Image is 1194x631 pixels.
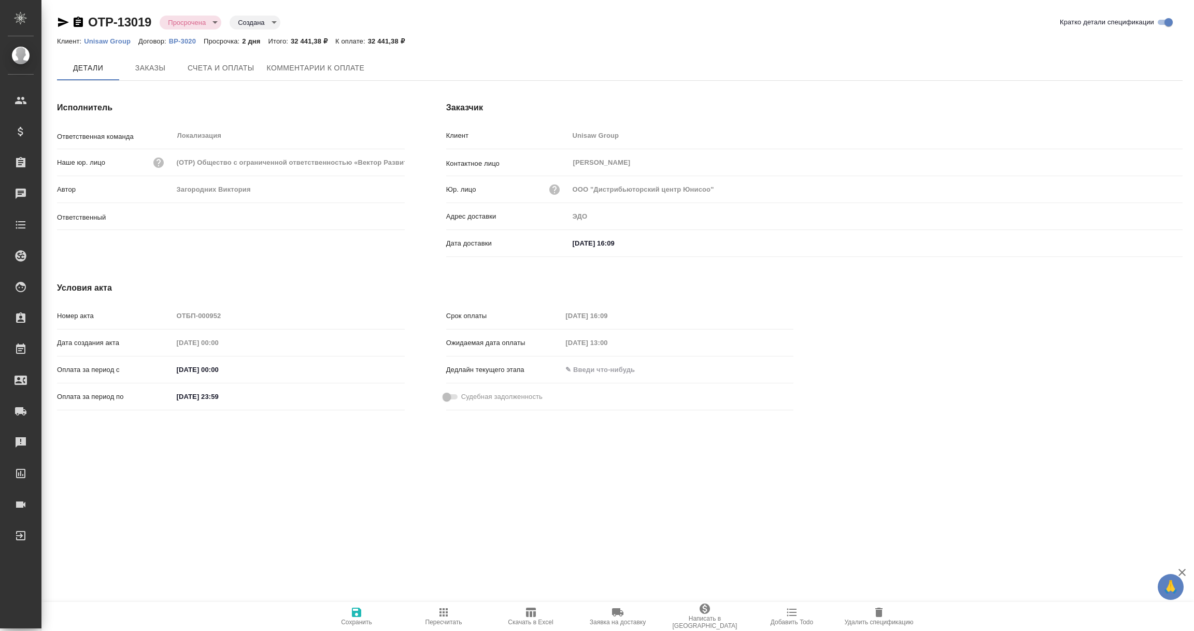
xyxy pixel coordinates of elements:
[446,238,569,249] p: Дата доставки
[63,62,113,75] span: Детали
[57,132,173,142] p: Ответственная команда
[446,338,562,348] p: Ожидаемая дата оплаты
[125,62,175,75] span: Заказы
[569,182,1183,197] input: Пустое поле
[267,62,365,75] span: Комментарии к оплате
[173,155,405,170] input: Пустое поле
[160,16,221,30] div: Просрочена
[169,36,204,45] a: ВР-3020
[569,209,1183,224] input: Пустое поле
[1158,574,1184,600] button: 🙏
[368,37,413,45] p: 32 441,38 ₽
[57,282,793,294] h4: Условия акта
[57,392,173,402] p: Оплата за период по
[569,236,660,251] input: ✎ Введи что-нибудь
[335,37,368,45] p: К оплате:
[169,37,204,45] p: ВР-3020
[291,37,335,45] p: 32 441,38 ₽
[446,131,569,141] p: Клиент
[57,338,173,348] p: Дата создания акта
[461,392,543,402] span: Судебная задолженность
[268,37,291,45] p: Итого:
[562,362,652,377] input: ✎ Введи что-нибудь
[57,16,69,28] button: Скопировать ссылку для ЯМессенджера
[446,102,1183,114] h4: Заказчик
[72,16,84,28] button: Скопировать ссылку
[165,18,209,27] button: Просрочена
[173,362,264,377] input: ✎ Введи что-нибудь
[57,37,84,45] p: Клиент:
[188,62,254,75] span: Счета и оплаты
[57,311,173,321] p: Номер акта
[446,365,562,375] p: Дедлайн текущего этапа
[446,159,569,169] p: Контактное лицо
[138,37,169,45] p: Договор:
[562,308,652,323] input: Пустое поле
[204,37,242,45] p: Просрочка:
[446,211,569,222] p: Адрес доставки
[242,37,268,45] p: 2 дня
[173,389,264,404] input: ✎ Введи что-нибудь
[57,212,173,223] p: Ответственный
[173,308,405,323] input: Пустое поле
[57,102,405,114] h4: Исполнитель
[230,16,280,30] div: Просрочена
[562,335,652,350] input: Пустое поле
[88,15,151,29] a: OTP-13019
[446,184,476,195] p: Юр. лицо
[57,157,105,168] p: Наше юр. лицо
[235,18,267,27] button: Создана
[1162,576,1179,598] span: 🙏
[173,335,264,350] input: Пустое поле
[173,182,405,197] input: Пустое поле
[57,365,173,375] p: Оплата за период с
[569,128,1183,143] input: Пустое поле
[84,36,138,45] a: Unisaw Group
[399,216,401,218] button: Open
[84,37,138,45] p: Unisaw Group
[1060,17,1154,27] span: Кратко детали спецификации
[446,311,562,321] p: Срок оплаты
[57,184,173,195] p: Автор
